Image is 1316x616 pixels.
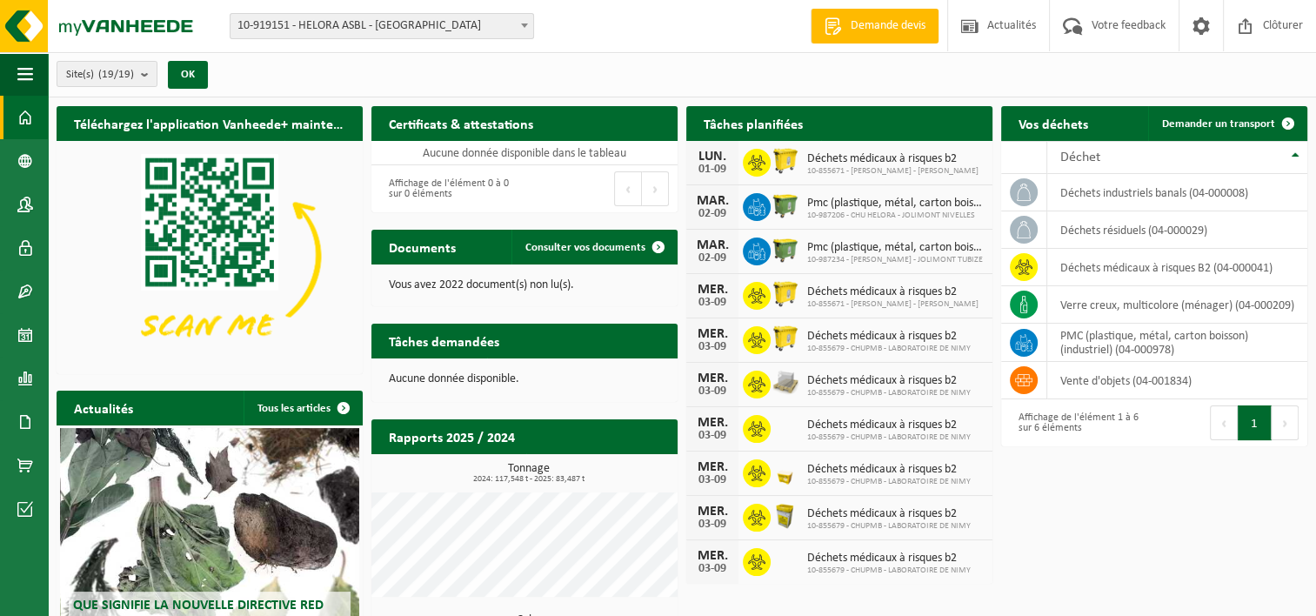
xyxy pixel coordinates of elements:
count: (19/19) [98,69,134,80]
h2: Documents [371,230,473,264]
td: Aucune donnée disponible dans le tableau [371,141,678,165]
span: Consulter vos documents [525,242,645,253]
img: WB-0770-HPE-YW-14 [771,146,800,176]
span: 10-855679 - CHUPMB - LABORATOIRE DE NIMY [807,388,971,398]
span: 10-919151 - HELORA ASBL - MONS [230,13,534,39]
span: Demande devis [846,17,930,35]
button: Previous [1210,405,1238,440]
span: 10-855671 - [PERSON_NAME] - [PERSON_NAME] [807,299,979,310]
button: OK [168,61,208,89]
span: 2024: 117,548 t - 2025: 83,487 t [380,475,678,484]
h2: Certificats & attestations [371,106,551,140]
p: Vous avez 2022 document(s) non lu(s). [389,279,660,291]
h2: Rapports 2025 / 2024 [371,419,532,453]
span: 10-987234 - [PERSON_NAME] - JOLIMONT TUBIZE [807,255,984,265]
span: Déchets médicaux à risques b2 [807,552,971,566]
span: 10-855679 - CHUPMB - LABORATOIRE DE NIMY [807,344,971,354]
button: Next [642,171,669,206]
a: Consulter les rapports [526,453,676,488]
div: 03-09 [695,297,730,309]
h2: Tâches demandées [371,324,517,358]
td: déchets médicaux à risques B2 (04-000041) [1047,249,1307,286]
img: WB-1100-HPE-GN-50 [771,191,800,220]
img: LP-PA-00000-WDN-11 [771,368,800,398]
span: Déchet [1060,151,1100,164]
img: LP-SB-00045-CRB-21 [771,501,800,531]
span: Déchets médicaux à risques b2 [807,507,971,521]
span: 10-987206 - CHU HELORA - JOLIMONT NIVELLES [807,211,984,221]
span: 10-919151 - HELORA ASBL - MONS [230,14,533,38]
div: MAR. [695,194,730,208]
div: MER. [695,283,730,297]
button: Next [1272,405,1299,440]
span: Site(s) [66,62,134,88]
div: MER. [695,549,730,563]
span: Déchets médicaux à risques b2 [807,330,971,344]
td: verre creux, multicolore (ménager) (04-000209) [1047,286,1307,324]
h2: Vos déchets [1001,106,1106,140]
h3: Tonnage [380,463,678,484]
button: Previous [614,171,642,206]
img: WB-0770-HPE-YW-14 [771,279,800,309]
span: Déchets médicaux à risques b2 [807,152,979,166]
p: Aucune donnée disponible. [389,373,660,385]
span: 10-855679 - CHUPMB - LABORATOIRE DE NIMY [807,566,971,576]
td: vente d'objets (04-001834) [1047,362,1307,399]
span: Déchets médicaux à risques b2 [807,463,971,477]
div: 02-09 [695,252,730,264]
span: Pmc (plastique, métal, carton boisson) (industriel) [807,197,984,211]
h2: Téléchargez l'application Vanheede+ maintenant! [57,106,363,140]
div: MER. [695,372,730,385]
h2: Actualités [57,391,150,425]
div: Affichage de l'élément 1 à 6 sur 6 éléments [1010,404,1146,442]
div: MER. [695,327,730,341]
td: PMC (plastique, métal, carton boisson) (industriel) (04-000978) [1047,324,1307,362]
div: 03-09 [695,563,730,575]
div: MER. [695,460,730,474]
h2: Tâches planifiées [686,106,820,140]
div: MAR. [695,238,730,252]
img: WB-1100-HPE-GN-50 [771,235,800,264]
button: Site(s)(19/19) [57,61,157,87]
div: 03-09 [695,341,730,353]
a: Tous les articles [244,391,361,425]
div: 03-09 [695,474,730,486]
td: déchets industriels banals (04-000008) [1047,174,1307,211]
span: 10-855679 - CHUPMB - LABORATOIRE DE NIMY [807,432,971,443]
img: LP-SB-00030-HPE-C6 [771,457,800,486]
a: Demander un transport [1148,106,1306,141]
div: Affichage de l'élément 0 à 0 sur 0 éléments [380,170,516,208]
td: déchets résiduels (04-000029) [1047,211,1307,249]
span: Déchets médicaux à risques b2 [807,418,971,432]
a: Consulter vos documents [511,230,676,264]
img: WB-0770-HPE-YW-14 [771,324,800,353]
span: Pmc (plastique, métal, carton boisson) (industriel) [807,241,984,255]
span: Déchets médicaux à risques b2 [807,374,971,388]
span: 10-855679 - CHUPMB - LABORATOIRE DE NIMY [807,521,971,532]
span: Déchets médicaux à risques b2 [807,285,979,299]
a: Demande devis [811,9,939,44]
div: MER. [695,505,730,519]
div: 03-09 [695,430,730,442]
div: 03-09 [695,519,730,531]
button: 1 [1238,405,1272,440]
span: 10-855671 - [PERSON_NAME] - [PERSON_NAME] [807,166,979,177]
span: 10-855679 - CHUPMB - LABORATOIRE DE NIMY [807,477,971,487]
span: Demander un transport [1162,118,1275,130]
div: 02-09 [695,208,730,220]
div: LUN. [695,150,730,164]
div: 01-09 [695,164,730,176]
div: 03-09 [695,385,730,398]
img: Download de VHEPlus App [57,141,363,371]
div: MER. [695,416,730,430]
